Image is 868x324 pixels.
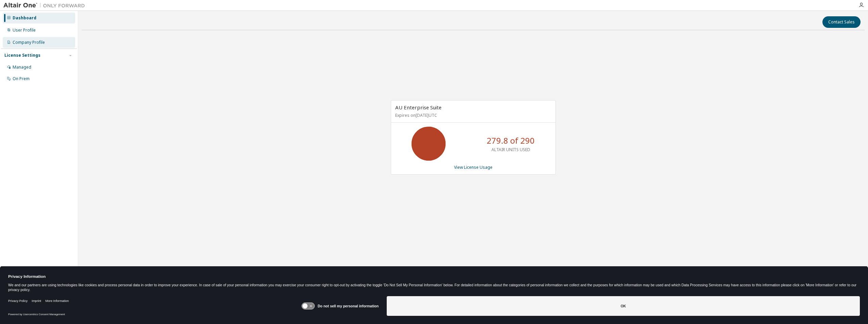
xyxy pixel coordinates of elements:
[13,65,31,70] div: Managed
[4,53,40,58] div: License Settings
[395,112,550,118] p: Expires on [DATE] UTC
[487,135,535,146] p: 279.8 of 290
[13,15,36,21] div: Dashboard
[13,76,30,82] div: On Prem
[395,104,441,111] span: AU Enterprise Suite
[454,164,493,170] a: View License Usage
[13,40,45,45] div: Company Profile
[13,28,36,33] div: User Profile
[822,16,861,28] button: Contact Sales
[3,2,88,9] img: Altair One
[491,147,530,152] p: ALTAIR UNITS USED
